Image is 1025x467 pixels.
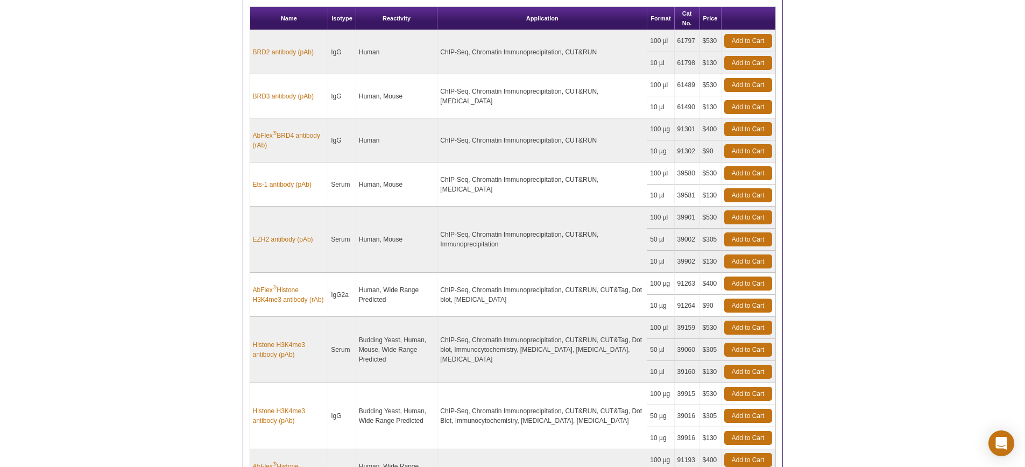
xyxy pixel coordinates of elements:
td: $130 [700,185,722,207]
td: $530 [700,74,722,96]
td: Human, Mouse [356,74,438,118]
div: Open Intercom Messenger [988,430,1014,456]
td: 10 µl [647,361,674,383]
a: Ets-1 antibody (pAb) [253,180,312,189]
a: Add to Cart [724,299,772,313]
a: Add to Cart [724,387,772,401]
th: Name [250,7,329,30]
a: BRD2 antibody (pAb) [253,47,314,57]
a: Add to Cart [724,78,772,92]
a: Add to Cart [724,343,772,357]
td: IgG [328,118,356,162]
a: BRD3 antibody (pAb) [253,91,314,101]
td: 10 µg [647,140,674,162]
td: $530 [700,207,722,229]
td: Serum [328,317,356,383]
td: 100 µg [647,383,674,405]
td: $90 [700,295,722,317]
th: Cat No. [675,7,700,30]
td: 61798 [675,52,700,74]
a: AbFlex®BRD4 antibody (rAb) [253,131,326,150]
td: $400 [700,273,722,295]
td: Serum [328,207,356,273]
a: Add to Cart [724,254,772,268]
td: IgG [328,30,356,74]
td: 39901 [675,207,700,229]
td: 91263 [675,273,700,295]
td: 39915 [675,383,700,405]
td: 39580 [675,162,700,185]
a: Add to Cart [724,122,772,136]
td: 100 µg [647,118,674,140]
td: 50 µg [647,405,674,427]
td: ChIP-Seq, Chromatin Immunoprecipitation, CUT&RUN, [MEDICAL_DATA] [437,74,647,118]
a: Add to Cart [724,365,772,379]
td: 10 µl [647,96,674,118]
td: 91264 [675,295,700,317]
td: Budding Yeast, Human, Wide Range Predicted [356,383,438,449]
td: 100 µg [647,273,674,295]
td: $130 [700,96,722,118]
td: Human, Wide Range Predicted [356,273,438,317]
td: $530 [700,30,722,52]
td: 39160 [675,361,700,383]
td: 50 µl [647,339,674,361]
td: ChIP-Seq, Chromatin Immunoprecipitation, CUT&RUN [437,118,647,162]
a: EZH2 antibody (pAb) [253,235,313,244]
a: Add to Cart [724,188,772,202]
td: $400 [700,118,722,140]
td: ChIP-Seq, Chromatin Immunoprecipitation, CUT&RUN, [MEDICAL_DATA] [437,162,647,207]
td: Human, Mouse [356,207,438,273]
td: $305 [700,339,722,361]
td: 10 µl [647,251,674,273]
th: Format [647,7,674,30]
td: 39581 [675,185,700,207]
td: $130 [700,251,722,273]
a: Add to Cart [724,409,772,423]
td: ChIP-Seq, Chromatin Immunoprecipitation, CUT&RUN, Immunoprecipitation [437,207,647,273]
td: 100 µl [647,74,674,96]
td: Human, Mouse [356,162,438,207]
td: 10 µl [647,52,674,74]
a: Histone H3K4me3 antibody (pAb) [253,406,326,426]
td: IgG2a [328,273,356,317]
a: AbFlex®Histone H3K4me3 antibody (rAb) [253,285,326,305]
td: $305 [700,229,722,251]
th: Isotype [328,7,356,30]
td: 100 µl [647,207,674,229]
td: 39159 [675,317,700,339]
td: ChIP-Seq, Chromatin Immunoprecipitation, CUT&RUN [437,30,647,74]
td: Serum [328,162,356,207]
td: 61797 [675,30,700,52]
td: 39916 [675,427,700,449]
a: Add to Cart [724,166,772,180]
td: 100 µl [647,30,674,52]
a: Add to Cart [724,34,772,48]
td: 39016 [675,405,700,427]
td: $130 [700,361,722,383]
td: $305 [700,405,722,427]
a: Add to Cart [724,232,772,246]
td: $130 [700,427,722,449]
a: Histone H3K4me3 antibody (pAb) [253,340,326,359]
th: Reactivity [356,7,438,30]
td: 10 µg [647,427,674,449]
td: 91301 [675,118,700,140]
td: $130 [700,52,722,74]
td: 61489 [675,74,700,96]
td: 61490 [675,96,700,118]
a: Add to Cart [724,321,772,335]
td: $90 [700,140,722,162]
td: ChIP-Seq, Chromatin Immunoprecipitation, CUT&RUN, CUT&Tag, Dot Blot, Immunocytochemistry, [MEDICA... [437,383,647,449]
td: 10 µg [647,295,674,317]
td: 39002 [675,229,700,251]
td: 39902 [675,251,700,273]
td: ChIP-Seq, Chromatin Immunoprecipitation, CUT&RUN, CUT&Tag, Dot blot, Immunocytochemistry, [MEDICA... [437,317,647,383]
td: $530 [700,383,722,405]
a: Add to Cart [724,453,772,467]
td: $530 [700,162,722,185]
a: Add to Cart [724,100,772,114]
td: Human [356,118,438,162]
a: Add to Cart [724,277,772,291]
a: Add to Cart [724,56,772,70]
